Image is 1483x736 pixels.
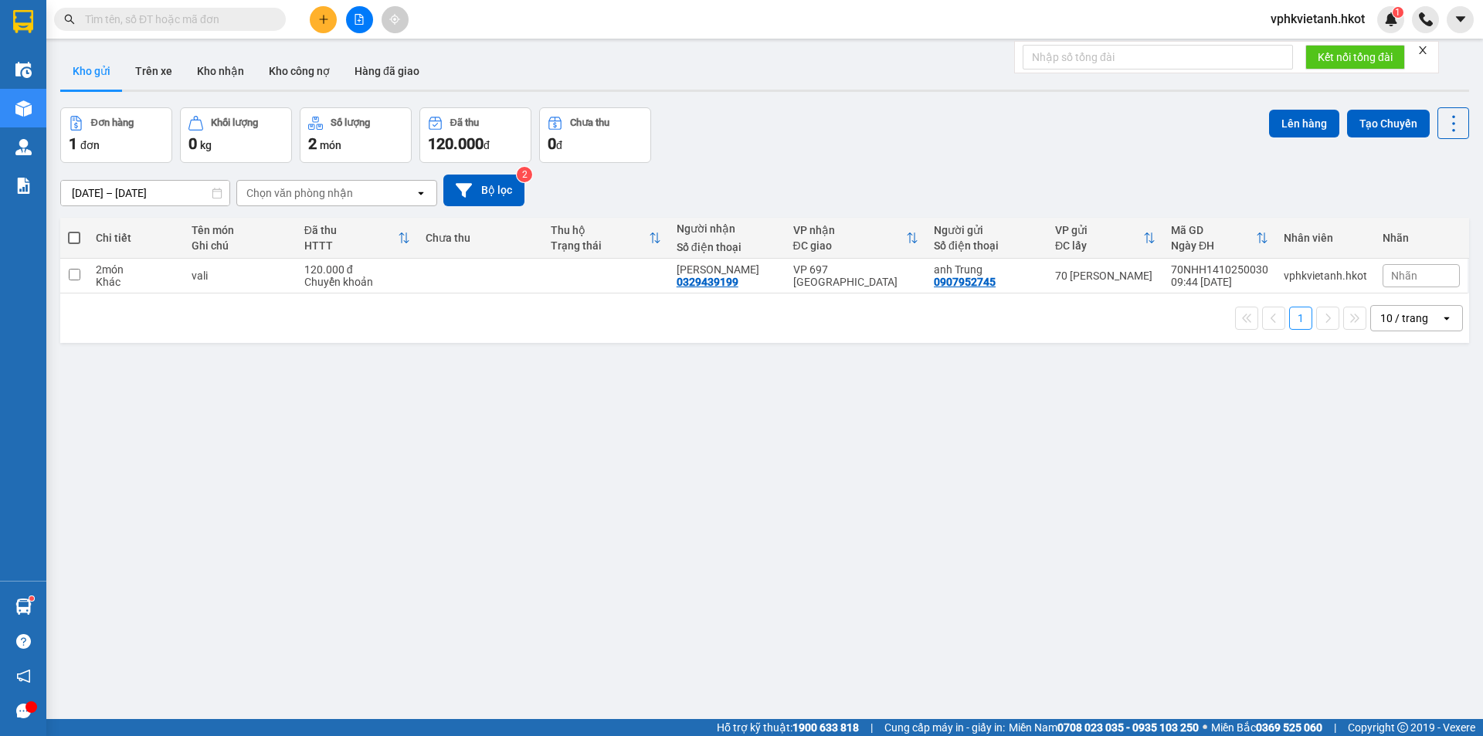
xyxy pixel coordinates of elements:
span: vphkvietanh.hkot [1258,9,1377,29]
div: anh Trung [934,263,1040,276]
input: Nhập số tổng đài [1023,45,1293,70]
div: Nhãn [1383,232,1460,244]
button: Kết nối tổng đài [1305,45,1405,70]
input: Select a date range. [61,181,229,205]
img: phone-icon [1419,12,1433,26]
button: caret-down [1447,6,1474,33]
sup: 2 [517,167,532,182]
span: question-circle [16,634,31,649]
sup: 1 [29,596,34,601]
span: Cung cấp máy in - giấy in: [884,719,1005,736]
div: Anh Minh [677,263,778,276]
span: search [64,14,75,25]
div: Thu hộ [551,224,649,236]
div: HTTT [304,239,398,252]
span: kg [200,139,212,151]
strong: 0369 525 060 [1256,721,1322,734]
span: 0 [188,134,197,153]
input: Tìm tên, số ĐT hoặc mã đơn [85,11,267,28]
div: Số lượng [331,117,370,128]
div: Chưa thu [426,232,536,244]
span: copyright [1397,722,1408,733]
span: Kết nối tổng đài [1318,49,1393,66]
button: Bộ lọc [443,175,524,206]
svg: open [415,187,427,199]
div: Chi tiết [96,232,176,244]
button: file-add [346,6,373,33]
button: plus [310,6,337,33]
button: Chưa thu0đ [539,107,651,163]
img: logo-vxr [13,10,33,33]
span: đ [484,139,490,151]
div: VP nhận [793,224,907,236]
div: Khối lượng [211,117,258,128]
th: Toggle SortBy [297,218,418,259]
svg: open [1441,312,1453,324]
button: Khối lượng0kg [180,107,292,163]
div: Người gửi [934,224,1040,236]
div: Đơn hàng [91,117,134,128]
button: Số lượng2món [300,107,412,163]
div: 0907952745 [934,276,996,288]
div: 2 món [96,263,176,276]
img: warehouse-icon [15,139,32,155]
div: vphkvietanh.hkot [1284,270,1367,282]
span: caret-down [1454,12,1468,26]
span: 0 [548,134,556,153]
strong: 0708 023 035 - 0935 103 250 [1057,721,1199,734]
span: 1 [69,134,77,153]
button: Đơn hàng1đơn [60,107,172,163]
div: Nhân viên [1284,232,1367,244]
button: Hàng đã giao [342,53,432,90]
div: 0329439199 [677,276,738,288]
span: notification [16,669,31,683]
button: 1 [1289,307,1312,330]
span: message [16,704,31,718]
div: Số điện thoại [677,241,778,253]
div: Chưa thu [570,117,609,128]
span: 2 [308,134,317,153]
span: aim [389,14,400,25]
span: món [320,139,341,151]
div: Đã thu [304,224,398,236]
div: Chọn văn phòng nhận [246,185,353,201]
sup: 1 [1393,7,1403,18]
div: Ghi chú [192,239,288,252]
span: đơn [80,139,100,151]
th: Toggle SortBy [543,218,669,259]
span: Nhãn [1391,270,1417,282]
img: solution-icon [15,178,32,194]
div: Số điện thoại [934,239,1040,252]
span: Hỗ trợ kỹ thuật: [717,719,859,736]
button: Trên xe [123,53,185,90]
span: plus [318,14,329,25]
span: đ [556,139,562,151]
span: 1 [1395,7,1400,18]
div: Ngày ĐH [1171,239,1256,252]
div: 09:44 [DATE] [1171,276,1268,288]
div: Khác [96,276,176,288]
div: 70 [PERSON_NAME] [1055,270,1156,282]
div: ĐC lấy [1055,239,1143,252]
button: aim [382,6,409,33]
th: Toggle SortBy [1047,218,1163,259]
div: VP gửi [1055,224,1143,236]
div: Tên món [192,224,288,236]
div: 10 / trang [1380,310,1428,326]
div: vali [192,270,288,282]
span: file-add [354,14,365,25]
img: warehouse-icon [15,100,32,117]
button: Tạo Chuyến [1347,110,1430,137]
div: Chuyển khoản [304,276,410,288]
button: Kho gửi [60,53,123,90]
span: ⚪️ [1203,724,1207,731]
div: VP 697 [GEOGRAPHIC_DATA] [793,263,919,288]
div: Đã thu [450,117,479,128]
span: | [870,719,873,736]
span: 120.000 [428,134,484,153]
div: 70NHH1410250030 [1171,263,1268,276]
button: Lên hàng [1269,110,1339,137]
th: Toggle SortBy [1163,218,1276,259]
div: Trạng thái [551,239,649,252]
button: Đã thu120.000đ [419,107,531,163]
